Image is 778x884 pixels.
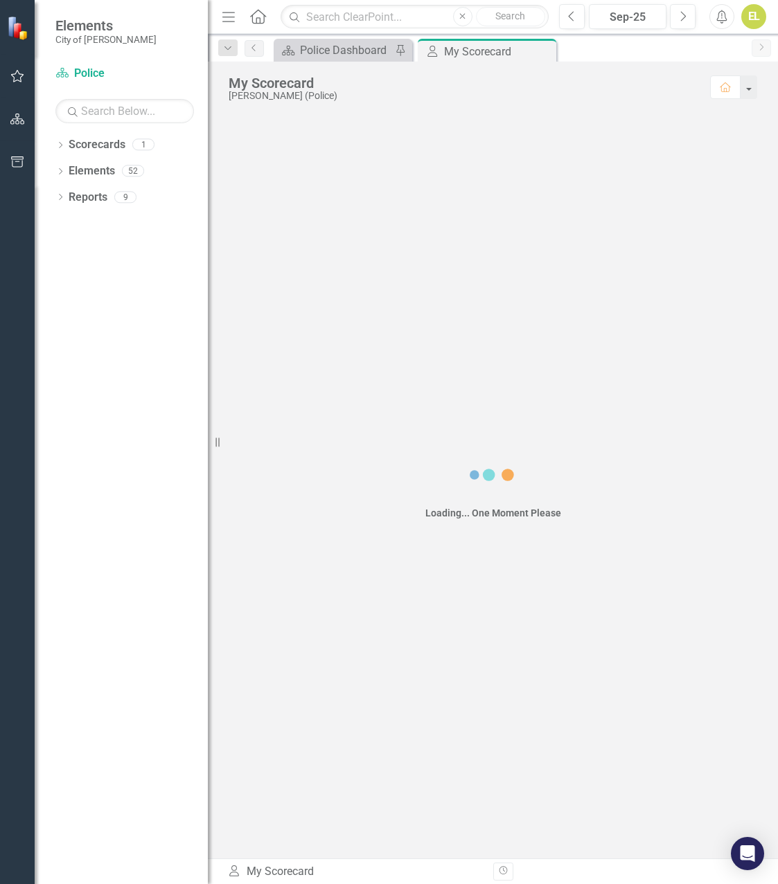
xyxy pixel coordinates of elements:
[589,4,666,29] button: Sep-25
[300,42,391,59] div: Police Dashboard
[444,43,553,60] div: My Scorecard
[277,42,391,59] a: Police Dashboard
[55,17,157,34] span: Elements
[229,75,696,91] div: My Scorecard
[69,137,125,153] a: Scorecards
[55,99,194,123] input: Search Below...
[114,191,136,203] div: 9
[55,66,194,82] a: Police
[69,190,107,206] a: Reports
[281,5,549,29] input: Search ClearPoint...
[229,91,696,101] div: [PERSON_NAME] (Police)
[132,139,154,151] div: 1
[69,163,115,179] a: Elements
[594,9,662,26] div: Sep-25
[731,837,764,870] div: Open Intercom Messenger
[425,506,561,520] div: Loading... One Moment Please
[122,165,144,177] div: 52
[741,4,766,29] button: EL
[7,16,31,40] img: ClearPoint Strategy
[55,34,157,45] small: City of [PERSON_NAME]
[476,7,545,26] button: Search
[227,864,483,880] div: My Scorecard
[495,10,525,21] span: Search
